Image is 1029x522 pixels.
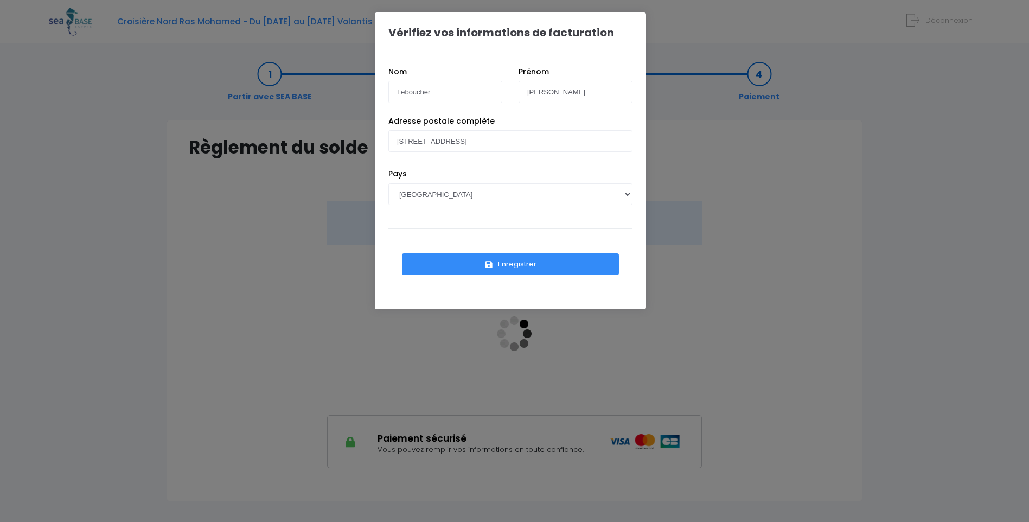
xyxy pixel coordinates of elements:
[388,26,614,39] h1: Vérifiez vos informations de facturation
[388,168,407,180] label: Pays
[388,116,495,127] label: Adresse postale complète
[388,66,407,78] label: Nom
[402,253,619,275] button: Enregistrer
[519,66,549,78] label: Prénom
